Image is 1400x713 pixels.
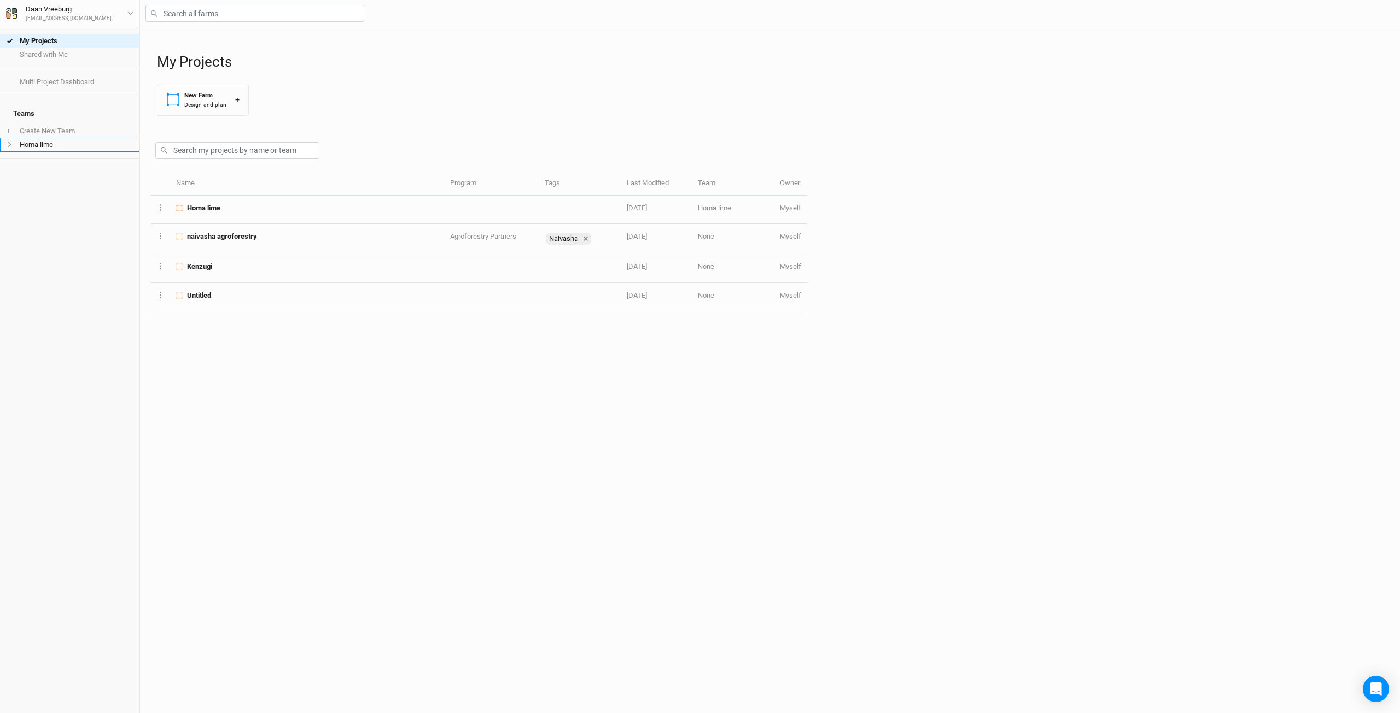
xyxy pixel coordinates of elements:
[692,172,774,196] th: Team
[546,233,580,245] div: Naivasha
[627,204,647,212] span: Jun 13, 2025 12:43 PM
[7,127,10,135] span: +
[184,91,226,100] div: New Farm
[145,5,364,22] input: Search all farms
[26,4,112,15] div: Daan Vreeburg
[157,84,249,116] button: New FarmDesign and plan+
[187,232,257,241] span: naivasha agroforestry
[692,196,774,224] td: Homa lime
[780,204,801,212] span: daan.vreeburg@gmail.com
[184,101,226,109] div: Design and plan
[621,172,692,196] th: Last Modified
[780,262,801,270] span: daan.vreeburg@gmail.com
[7,103,133,125] h4: Teams
[26,15,112,23] div: [EMAIL_ADDRESS][DOMAIN_NAME]
[780,232,801,240] span: daan.vreeburg@gmail.com
[627,262,647,270] span: May 28, 2025 5:06 PM
[157,54,1389,70] h1: My Projects
[5,3,134,23] button: Daan Vreeburg[EMAIL_ADDRESS][DOMAIN_NAME]
[780,291,801,299] span: daan.vreeburg@gmail.com
[187,262,212,272] span: Kenzugi
[692,283,774,311] td: None
[444,172,538,196] th: Program
[235,94,240,105] div: +
[692,254,774,282] td: None
[546,233,591,245] div: Naivasha
[627,291,647,299] span: Feb 13, 2025 3:58 PM
[170,172,444,196] th: Name
[155,142,319,159] input: Search my projects by name or team
[692,224,774,254] td: None
[774,172,807,196] th: Owner
[187,203,220,213] span: Homa lime
[187,291,211,300] span: Untitled
[450,232,516,240] span: Agroforestry Partners
[1363,676,1389,702] div: Open Intercom Messenger
[627,232,647,240] span: Jun 5, 2025 4:54 PM
[539,172,621,196] th: Tags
